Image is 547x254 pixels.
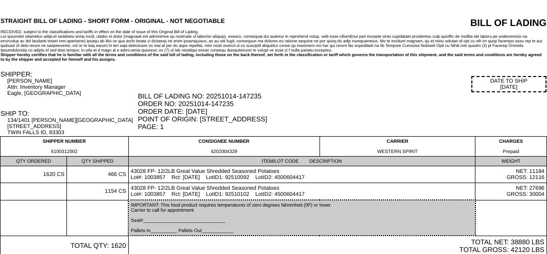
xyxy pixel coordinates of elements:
td: ITEM/LOT CODE DESCRIPTION [128,157,475,166]
div: [PERSON_NAME] Attn: Inventory Manager Eagle, [GEOGRAPHIC_DATA] [7,78,136,96]
div: SHIPPER: [1,70,137,78]
div: DATE TO SHIP [DATE] [471,76,546,92]
td: CHARGES [475,137,547,157]
td: NET: 27696 GROSS: 30004 [475,183,547,200]
td: 466 CS [67,166,128,183]
td: QTY SHIPPED [67,157,128,166]
div: 134/1401 [PERSON_NAME][GEOGRAPHIC_DATA] [STREET_ADDRESS] TWIN FALLS ID, 83303 [7,117,136,136]
td: WEIGHT [475,157,547,166]
div: BILL OF LADING NO: 20251014-147235 ORDER NO: 20251014-147235 ORDER DATE: [DATE] POINT OF ORIGIN: ... [138,92,546,131]
div: BILL OF LADING [395,17,546,29]
td: 43028 FP- 12/2LB Great Value Shredded Seasoned Potatoes Lot#: 1003857 Rct: [DATE] LotID1: 9251010... [128,183,475,200]
div: Shipper hereby certifies that he is familiar with all the terms and conditions of the said bill o... [1,53,546,62]
div: WESTERN SPIRIT [322,149,473,154]
div: SHIP TO: [1,110,137,117]
td: CONSIGNEE NUMBER [128,137,320,157]
td: SHIPPER NUMBER [1,137,129,157]
td: 1154 CS [67,183,128,200]
td: IMPORTANT: This food product requires temperatures of zero degrees fahrenheit (0F) or lower. Carr... [128,200,475,236]
td: QTY ORDERED [1,157,67,166]
td: 43028 FP- 12/2LB Great Value Shredded Seasoned Potatoes Lot#: 1003857 Rct: [DATE] LotID1: 9251009... [128,166,475,183]
div: Prepaid [477,149,544,154]
td: NET: 11184 GROSS: 12116 [475,166,547,183]
div: 4202004329 [131,149,317,154]
td: CARRIER [320,137,475,157]
td: 1620 CS [1,166,67,183]
div: 6100312002 [3,149,126,154]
